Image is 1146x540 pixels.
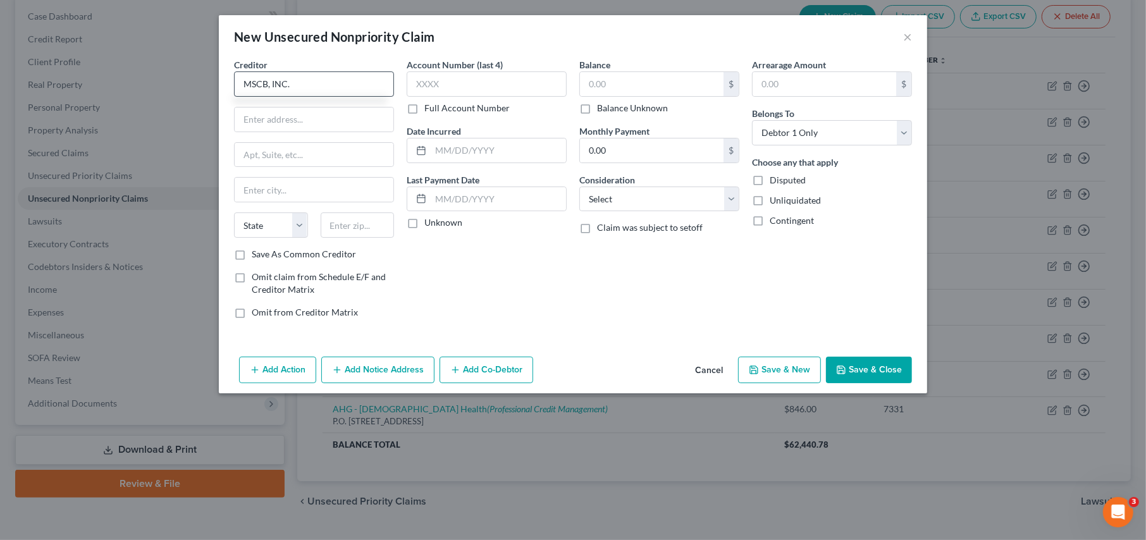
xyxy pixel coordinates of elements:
[770,215,814,226] span: Contingent
[597,102,668,114] label: Balance Unknown
[753,72,896,96] input: 0.00
[896,72,911,96] div: $
[407,71,567,97] input: XXXX
[752,58,826,71] label: Arrearage Amount
[407,125,461,138] label: Date Incurred
[770,195,821,206] span: Unliquidated
[407,58,503,71] label: Account Number (last 4)
[407,173,479,187] label: Last Payment Date
[724,138,739,163] div: $
[579,125,650,138] label: Monthly Payment
[239,357,316,383] button: Add Action
[235,107,393,132] input: Enter address...
[597,222,703,233] span: Claim was subject to setoff
[738,357,821,383] button: Save & New
[1129,497,1139,507] span: 3
[770,175,806,185] span: Disputed
[579,58,610,71] label: Balance
[321,212,395,238] input: Enter zip...
[235,178,393,202] input: Enter city...
[580,72,724,96] input: 0.00
[321,357,434,383] button: Add Notice Address
[431,138,566,163] input: MM/DD/YYYY
[424,216,462,229] label: Unknown
[580,138,724,163] input: 0.00
[235,143,393,167] input: Apt, Suite, etc...
[903,29,912,44] button: ×
[252,307,358,317] span: Omit from Creditor Matrix
[234,28,434,46] div: New Unsecured Nonpriority Claim
[685,358,733,383] button: Cancel
[724,72,739,96] div: $
[752,108,794,119] span: Belongs To
[424,102,510,114] label: Full Account Number
[234,71,394,97] input: Search creditor by name...
[252,271,386,295] span: Omit claim from Schedule E/F and Creditor Matrix
[1103,497,1133,527] iframe: Intercom live chat
[752,156,838,169] label: Choose any that apply
[440,357,533,383] button: Add Co-Debtor
[431,187,566,211] input: MM/DD/YYYY
[579,173,635,187] label: Consideration
[234,59,268,70] span: Creditor
[826,357,912,383] button: Save & Close
[252,248,356,261] label: Save As Common Creditor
